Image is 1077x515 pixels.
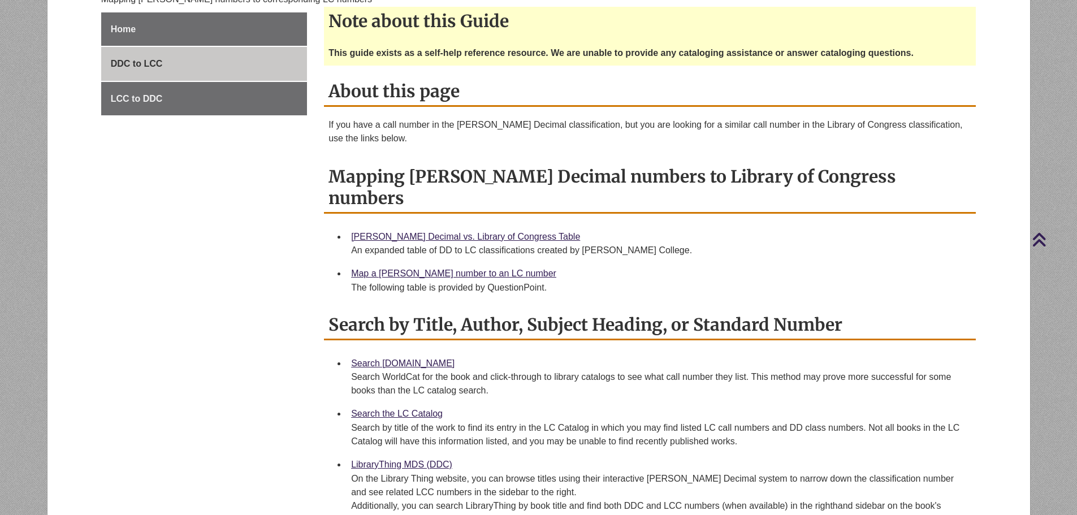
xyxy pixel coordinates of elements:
[324,7,976,35] h2: Note about this Guide
[351,358,455,368] a: Search [DOMAIN_NAME]
[111,94,163,103] span: LCC to DDC
[351,460,452,469] a: LibraryThing MDS (DDC)
[1032,232,1074,247] a: Back to Top
[324,162,976,214] h2: Mapping [PERSON_NAME] Decimal numbers to Library of Congress numbers
[351,421,967,448] div: Search by title of the work to find its entry in the LC Catalog in which you may find listed LC c...
[324,310,976,340] h2: Search by Title, Author, Subject Heading, or Standard Number
[324,77,976,107] h2: About this page
[351,269,556,278] a: Map a [PERSON_NAME] number to an LC number
[328,118,971,145] p: If you have a call number in the [PERSON_NAME] Decimal classification, but you are looking for a ...
[351,281,967,295] div: The following table is provided by QuestionPoint.
[101,12,307,116] div: Guide Page Menu
[351,244,967,257] div: An expanded table of DD to LC classifications created by [PERSON_NAME] College.
[111,24,136,34] span: Home
[101,82,307,116] a: LCC to DDC
[328,48,914,58] strong: This guide exists as a self-help reference resource. We are unable to provide any cataloging assi...
[351,370,967,397] div: Search WorldCat for the book and click-through to library catalogs to see what call number they l...
[351,232,580,241] a: [PERSON_NAME] Decimal vs. Library of Congress Table
[351,409,443,418] a: Search the LC Catalog
[101,47,307,81] a: DDC to LCC
[111,59,163,68] span: DDC to LCC
[101,12,307,46] a: Home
